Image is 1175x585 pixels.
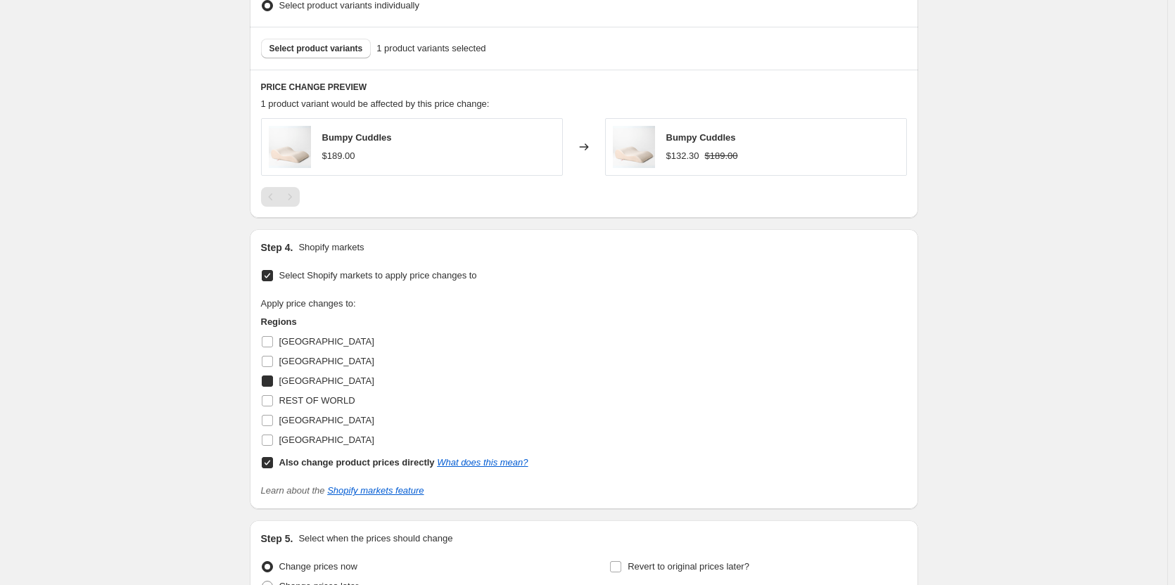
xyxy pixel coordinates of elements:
[279,435,374,445] span: [GEOGRAPHIC_DATA]
[279,356,374,366] span: [GEOGRAPHIC_DATA]
[322,149,355,163] div: $189.00
[261,39,371,58] button: Select product variants
[269,43,363,54] span: Select product variants
[279,270,477,281] span: Select Shopify markets to apply price changes to
[666,132,736,143] span: Bumpy Cuddles
[327,485,424,496] a: Shopify markets feature
[705,149,738,163] strike: $189.00
[322,132,392,143] span: Bumpy Cuddles
[628,561,749,572] span: Revert to original prices later?
[261,298,356,309] span: Apply price changes to:
[279,457,435,468] b: Also change product prices directly
[261,532,293,546] h2: Step 5.
[666,149,699,163] div: $132.30
[261,82,907,93] h6: PRICE CHANGE PREVIEW
[376,41,485,56] span: 1 product variants selected
[613,126,655,168] img: Bumpy_Chuddle_Sex_pillow_beige_side_view_80x.png
[437,457,528,468] a: What does this mean?
[298,240,364,255] p: Shopify markets
[279,415,374,425] span: [GEOGRAPHIC_DATA]
[279,375,374,386] span: [GEOGRAPHIC_DATA]
[279,395,355,406] span: REST OF WORLD
[279,336,374,347] span: [GEOGRAPHIC_DATA]
[261,485,424,496] i: Learn about the
[279,561,357,572] span: Change prices now
[261,187,300,207] nav: Pagination
[261,240,293,255] h2: Step 4.
[261,98,490,109] span: 1 product variant would be affected by this price change:
[269,126,311,168] img: Bumpy_Chuddle_Sex_pillow_beige_side_view_80x.png
[298,532,452,546] p: Select when the prices should change
[261,315,528,329] h3: Regions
